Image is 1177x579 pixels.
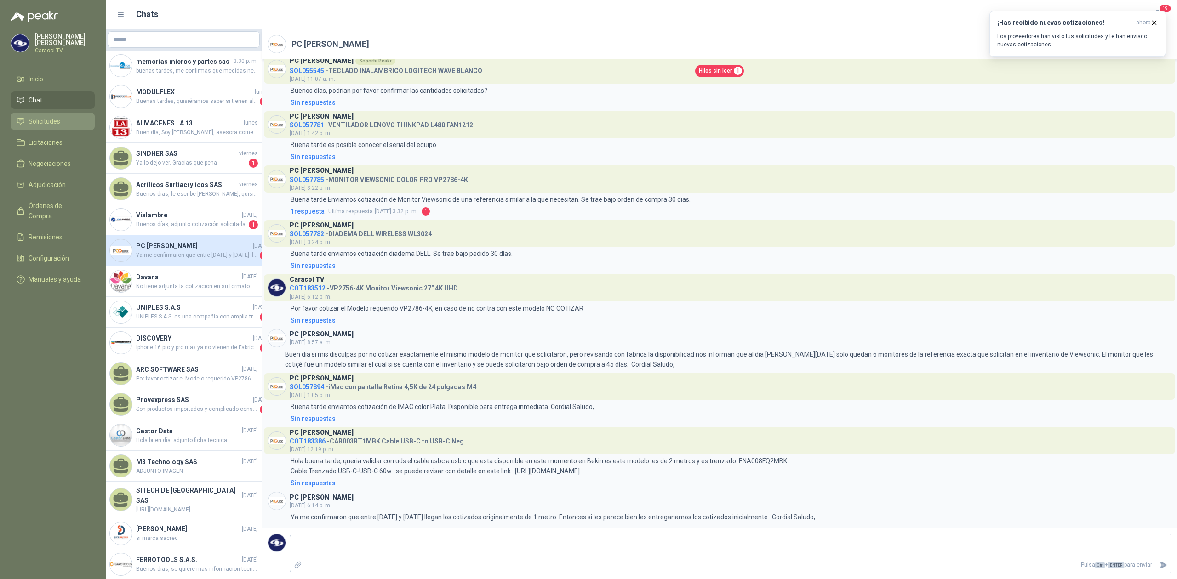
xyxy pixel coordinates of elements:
a: Company LogoVialambre[DATE]Buenos días, adjunto cotización solicitada1 [106,204,262,235]
h4: Vialambre [136,210,240,220]
span: Chat [29,95,42,105]
span: 1 [260,312,269,322]
a: Licitaciones [11,134,95,151]
span: COT183386 [290,437,326,445]
h4: Castor Data [136,426,240,436]
span: lunes [255,88,269,96]
span: [DATE] [242,556,258,564]
p: Ya me confirmaron que entre [DATE] y [DATE] llegan los cotizados originalmente de 1 metro. Entonc... [291,512,815,522]
p: Buena tarde enviamos cotización de IMAC color Plata. Disponible para entrega inmediata. Cordial S... [291,402,594,412]
span: [DATE] [253,303,269,312]
span: 1 [260,343,269,352]
h4: M3 Technology SAS [136,457,240,467]
span: [DATE] [242,211,258,220]
a: Sin respuestas [289,478,1171,488]
img: Company Logo [110,116,132,138]
p: Los proveedores han visto tus solicitudes y te han enviado nuevas cotizaciones. [997,32,1158,49]
a: Sin respuestas [289,414,1171,424]
span: 3:30 p. m. [234,57,258,66]
span: Negociaciones [29,159,71,169]
p: Buen día si mis disculpas por no cotizar exactamente el mismo modelo de monitor que solicitaron, ... [285,349,1171,369]
span: SOL057785 [290,176,324,183]
h4: DISCOVERY [136,333,251,343]
span: Inicio [29,74,43,84]
a: Company LogoDavana[DATE]No tiene adjunta la cotización en su formato [106,266,262,297]
img: Company Logo [110,209,132,231]
span: [URL][DOMAIN_NAME] [136,505,258,514]
h4: memorias micros y partes sas [136,57,232,67]
a: Company LogoCastor Data[DATE]Hola buen día, adjunto ficha tecnica [106,420,262,451]
span: COT183512 [290,284,326,292]
h4: FERROTOOLS S.A.S. [136,555,240,565]
span: No tiene adjunta la cotización en su formato [136,282,258,291]
span: [DATE] [242,272,258,281]
img: Company Logo [268,279,286,296]
span: lunes [244,119,258,127]
span: 1 [260,251,269,260]
img: Company Logo [110,522,132,545]
a: ARC SOFTWARE SAS[DATE]Por favor cotizar el Modelo requerido VP2786-4K, en caso de no contar con e... [106,358,262,389]
a: 1respuestaUltima respuesta[DATE] 3:32 p. m.1 [289,206,1171,216]
span: [DATE] [242,426,258,435]
h1: Chats [136,8,158,21]
h4: Provexpress SAS [136,395,251,405]
a: Sin respuestas [289,97,1171,108]
span: viernes [239,180,258,189]
img: Company Logo [110,270,132,292]
div: Sin respuestas [291,152,336,162]
a: M3 Technology SAS[DATE]ADJUNTO IMAGEN [106,451,262,482]
a: Sin respuestas [289,152,1171,162]
img: Company Logo [268,35,286,53]
a: Configuración [11,250,95,267]
span: SOL057781 [290,121,324,129]
span: [DATE] [253,334,269,343]
a: Negociaciones [11,155,95,172]
span: Órdenes de Compra [29,201,86,221]
div: Sin respuestas [291,261,336,271]
span: 1 respuesta [291,206,325,216]
span: Hilos sin leer [699,67,732,75]
a: Provexpress SAS[DATE]Son productos importados y complicado conseguir local3 [106,389,262,420]
a: Company LogoMODULFLEXlunesBuenas tardes, quisiéramos saber si tienen alguna duda respecto a la co... [106,81,262,112]
div: Soporte Peakr [355,57,395,65]
span: [DATE] 6:14 p. m. [290,502,331,509]
span: [DATE] 8:57 a. m. [290,339,332,346]
h3: PC [PERSON_NAME] [290,376,354,381]
p: Hola buena tarde, queria validar con uds el cable usbc a usb c que esta disponible en este moment... [291,456,787,476]
span: SOL057894 [290,383,324,391]
span: [DATE] 1:05 p. m. [290,392,331,398]
h4: [PERSON_NAME] [136,524,240,534]
p: Buena tarde es posible conocer el serial del equipo [291,140,436,150]
img: Company Logo [268,225,286,242]
span: [DATE] [242,365,258,374]
h4: MODULFLEX [136,87,253,97]
h4: - DIADEMA DELL WIRELESS WL3024 [290,228,432,237]
a: Manuales y ayuda [11,271,95,288]
span: Ctrl [1095,562,1105,568]
span: Iphone 16 pro y pro max ya no vienen de Fabrica, podemos ofrecer 16 normal o 17 pro y pro max [136,343,258,352]
span: 1 [249,159,258,168]
h3: PC [PERSON_NAME] [290,332,354,337]
span: [DATE] 1:42 p. m. [290,130,331,136]
span: SOL057782 [290,230,324,238]
h3: ¡Has recibido nuevas cotizaciones! [997,19,1132,27]
span: 3 [260,405,269,414]
a: Chat [11,91,95,109]
img: Company Logo [268,378,286,395]
img: Company Logo [110,424,132,446]
span: [DATE] 3:32 p. m. [328,207,418,216]
span: [DATE] [253,242,269,250]
h4: - VP2756-4K Monitor Viewsonic 27" 4K UHD [290,282,458,291]
button: Enviar [1156,557,1171,573]
img: Company Logo [11,34,29,52]
h4: ARC SOFTWARE SAS [136,364,240,375]
img: Company Logo [268,60,286,78]
img: Company Logo [110,239,132,261]
h4: SINDHER SAS [136,148,237,159]
span: 1 [422,207,430,216]
span: Ya lo dejo ver. Gracias que pena [136,159,247,168]
p: Buena tarde Enviamos cotización de Monitor Viewsonic de una referencia similar a la que necesitan... [291,194,691,204]
span: Buenos dias, le escribe [PERSON_NAME], quisiera saber si nos pueden mejorar el valor unitario a 4... [136,190,258,199]
img: Company Logo [268,432,286,449]
span: Buenos días, adjunto cotización solicitada [136,220,247,229]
